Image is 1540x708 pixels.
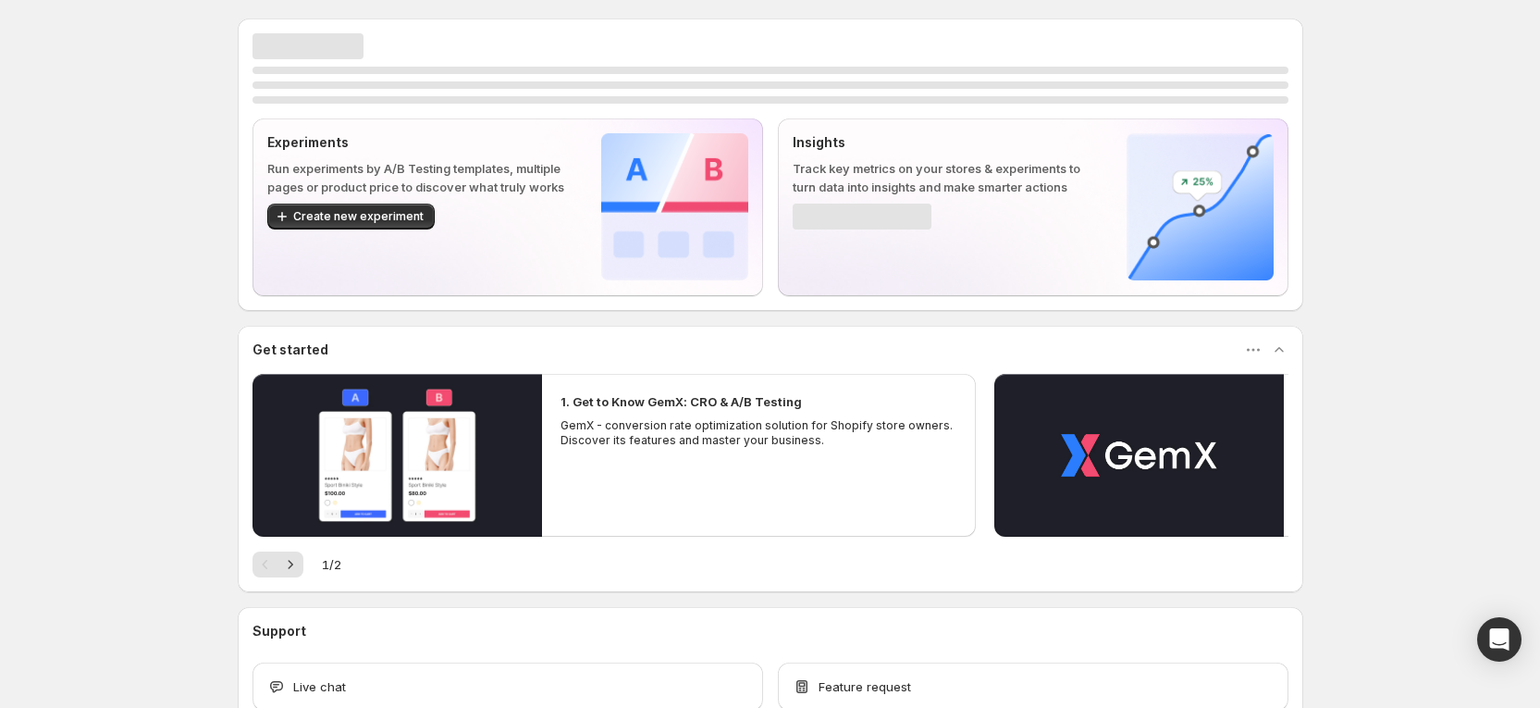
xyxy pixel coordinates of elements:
nav: Pagination [253,552,303,578]
img: Experiments [601,133,748,280]
h3: Get started [253,341,328,359]
img: Insights [1127,133,1274,280]
button: Play video [994,374,1284,537]
span: 1 / 2 [322,555,341,574]
p: GemX - conversion rate optimization solution for Shopify store owners. Discover its features and ... [561,418,958,448]
p: Track key metrics on your stores & experiments to turn data into insights and make smarter actions [793,159,1097,196]
p: Insights [793,133,1097,152]
span: Live chat [293,677,346,696]
h3: Support [253,622,306,640]
span: Create new experiment [293,209,424,224]
button: Next [277,552,303,578]
span: Feature request [819,677,911,696]
h2: 1. Get to Know GemX: CRO & A/B Testing [561,392,802,411]
p: Run experiments by A/B Testing templates, multiple pages or product price to discover what truly ... [267,159,572,196]
button: Play video [253,374,542,537]
button: Create new experiment [267,204,435,230]
p: Experiments [267,133,572,152]
div: Open Intercom Messenger [1477,617,1522,662]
